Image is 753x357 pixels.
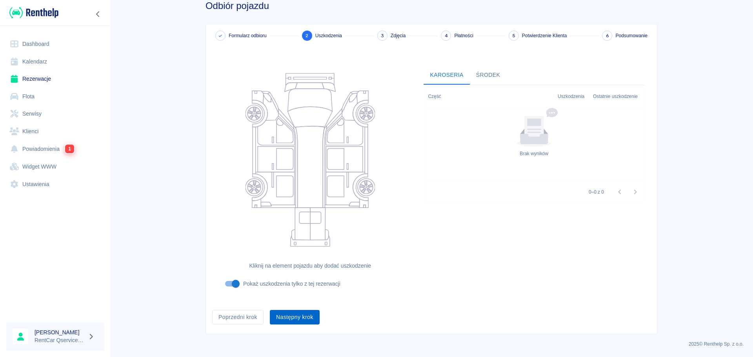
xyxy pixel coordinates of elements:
button: Karoseria [424,66,469,85]
h6: [PERSON_NAME] [35,328,85,336]
span: Zdjęcia [391,32,406,39]
button: Poprzedni krok [212,310,264,324]
div: Uszkodzenia [558,85,584,107]
h3: Odbiór pojazdu [206,0,657,11]
h6: Kliknij na element pojazdu aby dodać uszkodzenie [218,262,402,270]
p: RentCar Qservice Damar Parts [35,336,85,344]
a: Dashboard [6,35,104,53]
div: Część [428,85,441,107]
a: Widget WWW [6,158,104,176]
span: Potwierdzenie Klienta [522,32,567,39]
button: Zwiń nawigację [92,9,104,19]
p: 0–0 z 0 [589,188,604,196]
span: 6 [606,32,609,40]
div: Brak wyników [520,150,548,157]
a: Kalendarz [6,53,104,71]
button: Następny krok [270,310,320,324]
a: Flota [6,88,104,105]
a: Klienci [6,123,104,140]
div: Część [424,85,554,107]
a: Renthelp logo [6,6,58,19]
a: Ustawienia [6,176,104,193]
div: Ostatnie uszkodzenie [589,85,644,107]
span: 2 [306,32,308,40]
span: 4 [445,32,448,40]
span: 5 [512,32,515,40]
a: Rezerwacje [6,70,104,88]
span: Formularz odbioru [229,32,267,39]
p: Pokaż uszkodzenia tylko z tej rezerwacji [243,280,340,288]
span: Płatności [454,32,473,39]
p: 2025 © Renthelp Sp. z o.o. [119,341,744,348]
div: Uszkodzenia [554,85,589,107]
a: Serwisy [6,105,104,123]
span: Uszkodzenia [315,32,342,39]
span: Podsumowanie [615,32,648,39]
div: Ostatnie uszkodzenie [593,85,638,107]
a: Powiadomienia1 [6,140,104,158]
span: 3 [381,32,384,40]
button: Środek [470,66,507,85]
img: Renthelp logo [9,6,58,19]
span: 1 [65,145,74,153]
